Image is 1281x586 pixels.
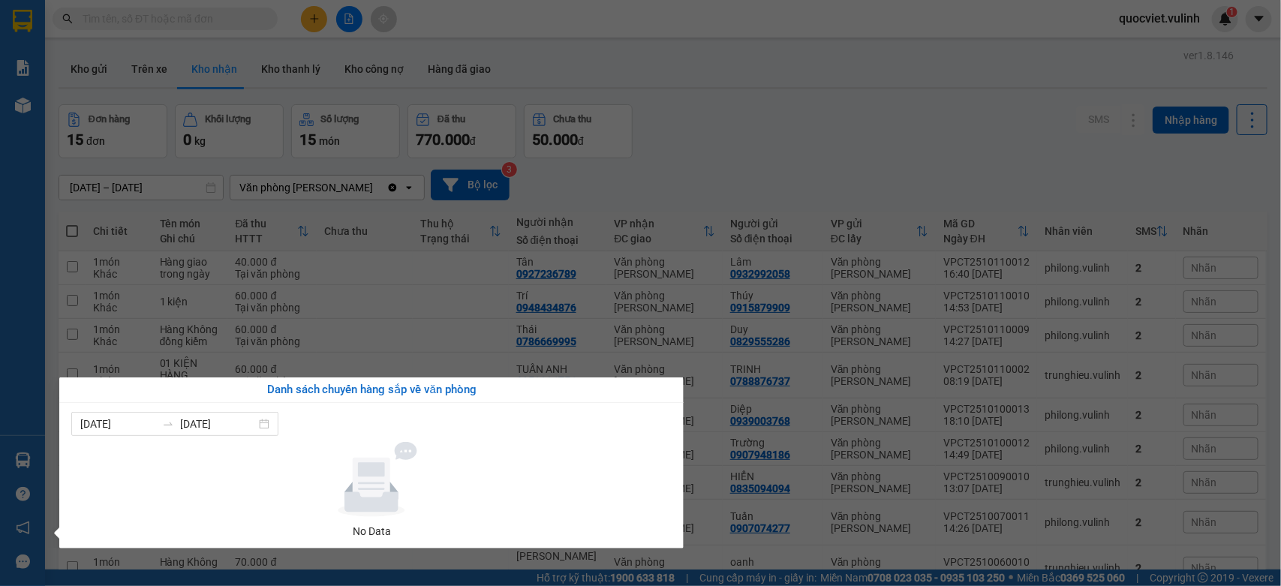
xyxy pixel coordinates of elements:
div: Danh sách chuyến hàng sắp về văn phòng [71,381,672,399]
input: Đến ngày [180,416,256,432]
span: to [162,418,174,430]
input: Từ ngày [80,416,156,432]
div: No Data [77,523,666,539]
span: swap-right [162,418,174,430]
